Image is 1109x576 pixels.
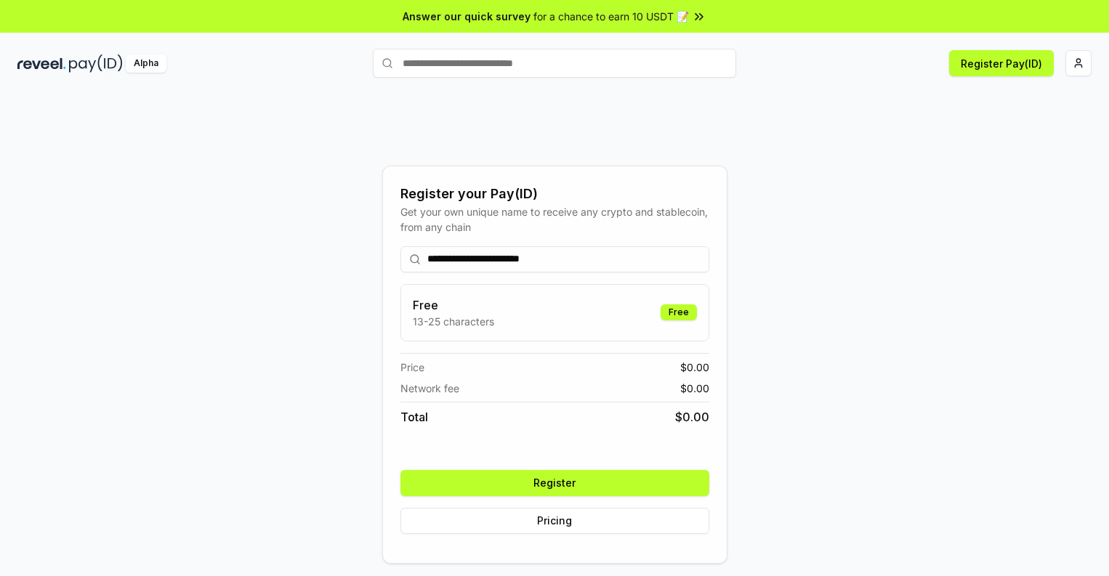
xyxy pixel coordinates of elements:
[400,408,428,426] span: Total
[17,54,66,73] img: reveel_dark
[400,508,709,534] button: Pricing
[680,381,709,396] span: $ 0.00
[413,296,494,314] h3: Free
[949,50,1054,76] button: Register Pay(ID)
[126,54,166,73] div: Alpha
[69,54,123,73] img: pay_id
[413,314,494,329] p: 13-25 characters
[661,304,697,320] div: Free
[403,9,531,24] span: Answer our quick survey
[533,9,689,24] span: for a chance to earn 10 USDT 📝
[400,470,709,496] button: Register
[400,360,424,375] span: Price
[400,204,709,235] div: Get your own unique name to receive any crypto and stablecoin, from any chain
[400,184,709,204] div: Register your Pay(ID)
[675,408,709,426] span: $ 0.00
[680,360,709,375] span: $ 0.00
[400,381,459,396] span: Network fee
